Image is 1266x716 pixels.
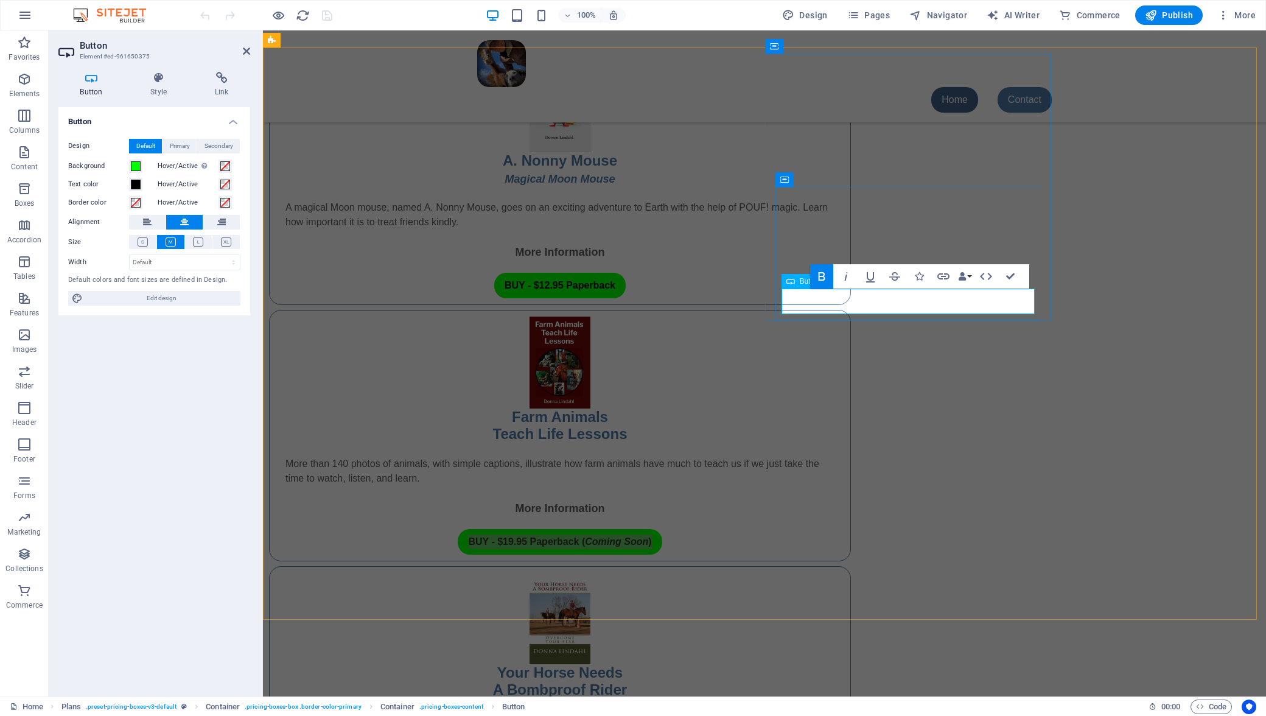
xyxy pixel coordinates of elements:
p: Slider [15,381,34,391]
label: Hover/Active [158,195,219,210]
p: Accordion [7,235,41,245]
p: Elements [9,89,40,99]
p: Boxes [15,198,35,208]
button: AI Writer [982,5,1044,25]
button: reload [295,8,310,23]
span: Commerce [1059,9,1121,21]
h4: Style [129,72,194,97]
p: Content [11,162,38,172]
h2: Button [80,40,250,51]
span: . pricing-boxes-box .border-color-primary [245,700,362,714]
label: Width [68,259,129,265]
i: This element is a customizable preset [181,703,187,710]
p: Marketing [7,527,41,537]
span: Secondary [205,139,233,153]
label: Design [68,139,129,153]
button: Link [932,264,955,289]
span: Pages [847,9,890,21]
h6: 100% [576,8,596,23]
p: Columns [9,125,40,135]
p: Tables [13,272,35,281]
span: . pricing-boxes-content [419,700,483,714]
span: Edit design [86,291,237,306]
p: Footer [13,454,35,464]
h4: Button [58,107,250,129]
button: Commerce [1054,5,1125,25]
div: Default colors and font sizes are defined in Design. [68,275,240,286]
button: Primary [163,139,197,153]
button: Icons [908,264,931,289]
span: : [1170,702,1172,711]
label: Border color [68,195,129,210]
button: Default [129,139,162,153]
img: Editor Logo [70,8,161,23]
h4: Button [58,72,129,97]
button: More [1212,5,1261,25]
button: Strikethrough [883,264,906,289]
h6: Session time [1149,700,1181,714]
span: Primary [170,139,190,153]
span: AI Writer [987,9,1040,21]
button: Publish [1135,5,1203,25]
span: Default [136,139,155,153]
span: Navigator [909,9,967,21]
i: On resize automatically adjust zoom level to fit chosen device. [608,10,619,21]
i: Reload page [296,9,310,23]
span: Button [800,278,821,285]
span: Click to select. Double-click to edit [61,700,81,714]
button: Pages [842,5,895,25]
h4: Link [193,72,250,97]
label: Hover/Active [158,177,219,192]
span: Click to select. Double-click to edit [502,700,525,714]
a: BUY - $19.95 Paperback (Coming Soon) [195,499,399,524]
p: Forms [13,491,35,500]
button: Confirm (Ctrl+⏎) [999,264,1022,289]
button: Edit design [68,291,240,306]
nav: breadcrumb [61,700,525,714]
span: . preset-pricing-boxes-v3-default [86,700,177,714]
span: Design [782,9,828,21]
strong: BUY - $19.95 Paperback ( ) [205,506,388,516]
button: Design [777,5,833,25]
label: Background [68,159,129,174]
p: Favorites [9,52,40,62]
label: Text color [68,177,129,192]
span: Click to select. Double-click to edit [206,700,240,714]
p: Collections [5,564,43,574]
span: 00 00 [1161,700,1180,714]
button: Bold (Ctrl+B) [810,264,833,289]
p: Header [12,418,37,427]
button: HTML [974,264,998,289]
button: Usercentrics [1242,700,1256,714]
span: Click to select. Double-click to edit [380,700,414,714]
em: Coming Soon [322,506,385,516]
label: Hover/Active [158,159,219,174]
p: Images [12,345,37,354]
p: Commerce [6,600,43,610]
button: Navigator [904,5,972,25]
button: Underline (Ctrl+U) [859,264,882,289]
div: Design (Ctrl+Alt+Y) [777,5,833,25]
button: Data Bindings [956,264,973,289]
a: Click to cancel selection. Double-click to open Pages [10,700,43,714]
button: Secondary [197,139,240,153]
label: Size [68,235,129,250]
p: Features [10,308,39,318]
label: Alignment [68,215,129,230]
button: 100% [558,8,601,23]
span: Publish [1145,9,1193,21]
button: Code [1191,700,1232,714]
button: Click here to leave preview mode and continue editing [271,8,285,23]
h3: Element #ed-961650375 [80,51,226,62]
button: Italic (Ctrl+I) [834,264,858,289]
span: Code [1196,700,1226,714]
span: More [1217,9,1256,21]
